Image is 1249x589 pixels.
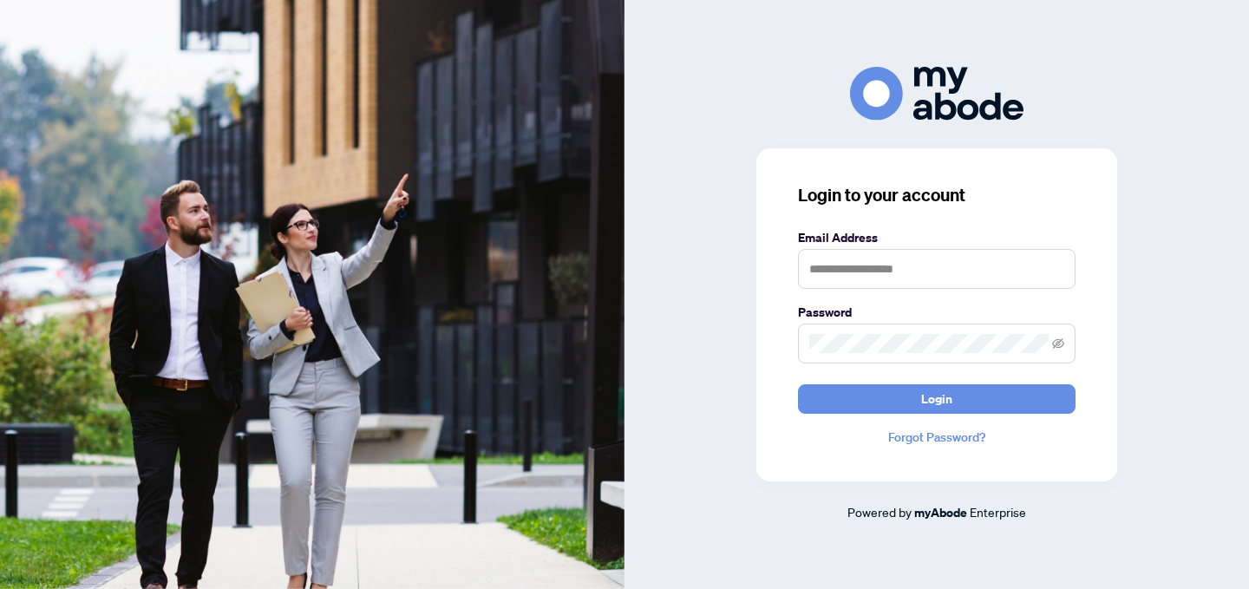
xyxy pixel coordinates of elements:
[1052,337,1064,350] span: eye-invisible
[798,384,1076,414] button: Login
[798,428,1076,447] a: Forgot Password?
[850,67,1023,120] img: ma-logo
[798,303,1076,322] label: Password
[914,503,967,522] a: myAbode
[921,385,952,413] span: Login
[798,183,1076,207] h3: Login to your account
[970,504,1026,520] span: Enterprise
[798,228,1076,247] label: Email Address
[847,504,912,520] span: Powered by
